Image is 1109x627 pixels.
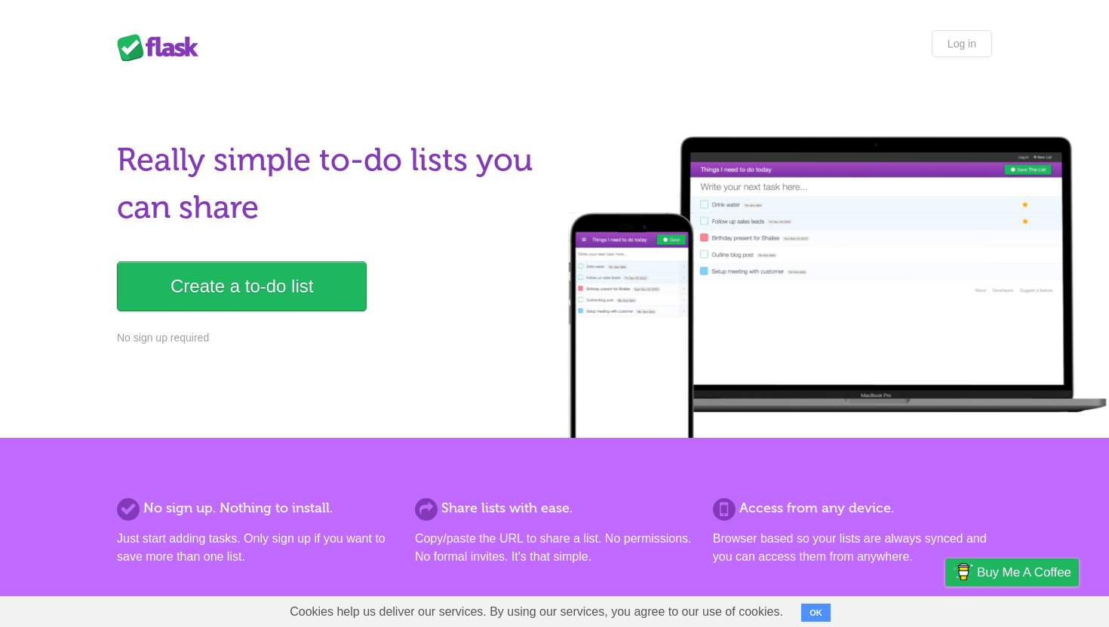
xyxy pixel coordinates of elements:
h1: Really simple to-do lists you can share [117,136,545,231]
button: OK [801,604,831,622]
h2: No sign up. Nothing to install. [117,498,396,518]
div: Flask Lists [117,34,207,61]
a: Create a to-do list [117,262,367,311]
h2: Access from any device. [713,498,992,518]
a: Log in [932,30,992,57]
p: Copy/paste the URL to share a list. No permissions. No formal invites. It's that simple. [415,530,694,566]
a: Buy me a coffee [945,558,1079,586]
p: No sign up required [117,330,545,346]
span: Buy me a coffee [977,559,1071,586]
img: Buy me a coffee [953,559,973,585]
p: Browser based so your lists are always synced and you can access them from anywhere. [713,530,992,566]
h2: Share lists with ease. [415,498,694,518]
span: Cookies help us deliver our services. By using our services, you agree to our use of cookies. [275,597,798,627]
p: Just start adding tasks. Only sign up if you want to save more than one list. [117,530,396,566]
